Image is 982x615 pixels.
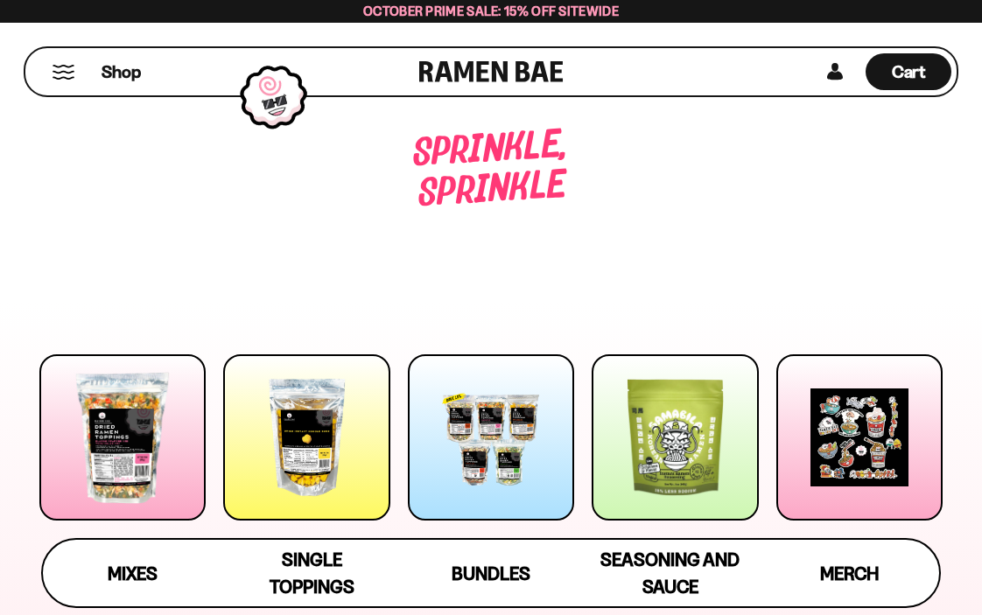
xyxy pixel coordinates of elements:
a: Single Toppings [222,540,402,606]
button: Mobile Menu Trigger [52,65,75,80]
a: Mixes [43,540,222,606]
span: Mixes [108,563,158,584]
div: Cart [866,48,951,95]
span: Single Toppings [270,549,354,598]
span: Shop [102,60,141,84]
a: Merch [760,540,939,606]
span: October Prime Sale: 15% off Sitewide [363,3,619,19]
span: Merch [820,563,879,584]
span: Seasoning and Sauce [600,549,740,598]
a: Shop [102,53,141,90]
span: Cart [892,61,926,82]
a: Seasoning and Sauce [580,540,760,606]
a: Bundles [402,540,581,606]
span: Bundles [452,563,530,584]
